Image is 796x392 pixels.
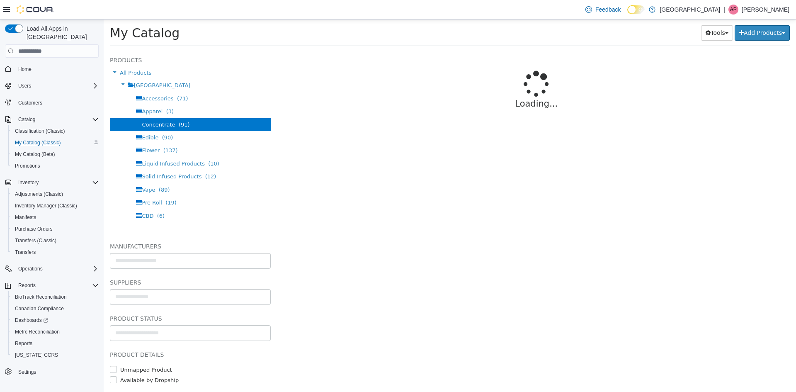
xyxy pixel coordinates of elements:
span: Purchase Orders [12,224,99,234]
img: Cova [17,5,54,14]
button: Customers [2,97,102,109]
button: Home [2,63,102,75]
button: Classification (Classic) [8,125,102,137]
a: My Catalog (Classic) [12,138,64,148]
span: (19) [62,180,73,186]
a: Metrc Reconciliation [12,327,63,337]
span: Canadian Compliance [12,304,99,314]
a: Settings [15,367,39,377]
span: My Catalog [6,6,76,21]
a: Home [15,64,35,74]
span: My Catalog (Classic) [12,138,99,148]
span: (3) [63,89,70,95]
p: [GEOGRAPHIC_DATA] [660,5,720,15]
span: Canadian Compliance [15,305,64,312]
span: (90) [58,115,70,121]
span: (71) [73,76,85,82]
a: Dashboards [12,315,51,325]
span: Load All Apps in [GEOGRAPHIC_DATA] [23,24,99,41]
span: Inventory [15,178,99,187]
span: Metrc Reconciliation [12,327,99,337]
label: Available by Dropship [15,357,75,365]
span: Flower [38,128,56,134]
button: Transfers (Classic) [8,235,102,246]
p: [PERSON_NAME] [742,5,789,15]
span: Reports [15,280,99,290]
span: Dashboards [12,315,99,325]
span: Washington CCRS [12,350,99,360]
span: Pre Roll [38,180,58,186]
button: Reports [15,280,39,290]
span: Reports [15,340,32,347]
button: Canadian Compliance [8,303,102,314]
span: (91) [75,102,86,108]
a: Dashboards [8,314,102,326]
span: Operations [15,264,99,274]
a: Feedback [582,1,624,18]
span: [US_STATE] CCRS [15,352,58,358]
span: Users [18,83,31,89]
span: Apparel [38,89,59,95]
button: Settings [2,366,102,378]
button: My Catalog (Classic) [8,137,102,149]
span: Inventory Manager (Classic) [15,202,77,209]
span: Catalog [15,114,99,124]
span: Transfers [15,249,36,256]
button: Catalog [2,114,102,125]
a: Manifests [12,212,39,222]
a: Transfers [12,247,39,257]
button: Inventory [15,178,42,187]
span: CBD [38,193,50,200]
span: Settings [15,367,99,377]
span: Home [15,63,99,74]
button: Catalog [15,114,39,124]
button: Reports [8,338,102,349]
button: Metrc Reconciliation [8,326,102,338]
span: Adjustments (Classic) [15,191,63,197]
button: Users [15,81,34,91]
span: Adjustments (Classic) [12,189,99,199]
span: Liquid Infused Products [38,141,101,147]
span: Classification (Classic) [12,126,99,136]
a: My Catalog (Beta) [12,149,58,159]
span: (12) [102,154,113,160]
span: (137) [60,128,74,134]
span: BioTrack Reconciliation [12,292,99,302]
span: Catalog [18,116,35,123]
button: Transfers [8,246,102,258]
button: Purchase Orders [8,223,102,235]
span: Promotions [12,161,99,171]
label: Unmapped Product [15,346,68,355]
button: Reports [2,280,102,291]
span: (10) [104,141,116,147]
a: Inventory Manager (Classic) [12,201,80,211]
h5: Product Status [6,294,167,304]
span: (6) [53,193,61,200]
span: (89) [55,167,66,173]
button: BioTrack Reconciliation [8,291,102,303]
button: Operations [2,263,102,275]
span: Classification (Classic) [15,128,65,134]
span: Users [15,81,99,91]
a: Customers [15,98,46,108]
h5: Manufacturers [6,222,167,232]
span: Feedback [595,5,621,14]
a: Promotions [12,161,44,171]
h5: Products [6,36,167,46]
a: Reports [12,338,36,348]
a: Purchase Orders [12,224,56,234]
span: My Catalog (Classic) [15,139,61,146]
span: Customers [18,100,42,106]
span: BioTrack Reconciliation [15,294,67,300]
span: My Catalog (Beta) [12,149,99,159]
a: Classification (Classic) [12,126,68,136]
span: Vape [38,167,51,173]
button: [US_STATE] CCRS [8,349,102,361]
button: Manifests [8,212,102,223]
button: Promotions [8,160,102,172]
span: Accessories [38,76,70,82]
a: Canadian Compliance [12,304,67,314]
h5: Suppliers [6,258,167,268]
button: Inventory [2,177,102,188]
